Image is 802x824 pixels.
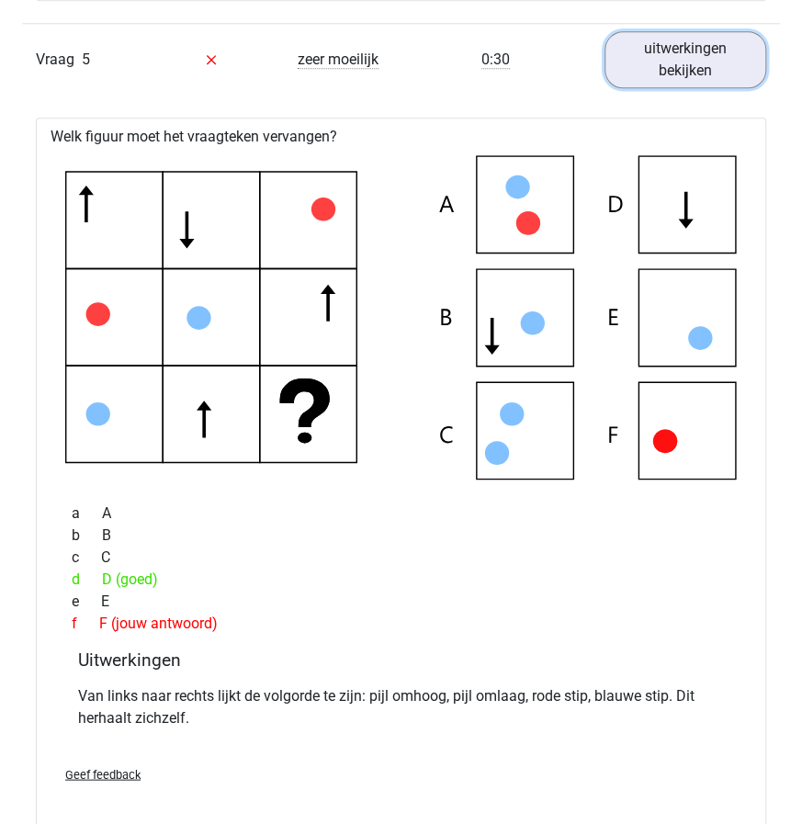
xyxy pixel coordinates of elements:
[72,590,101,612] span: e
[72,502,102,524] span: a
[36,49,82,71] span: Vraag
[72,524,102,546] span: b
[298,51,378,69] span: zeer moeilijk
[78,649,725,670] h4: Uitwerkingen
[58,502,744,524] div: A
[58,546,744,568] div: C
[58,612,744,634] div: F (jouw antwoord)
[481,51,510,69] span: 0:30
[58,568,744,590] div: D (goed)
[65,767,141,781] span: Geef feedback
[72,612,99,634] span: f
[72,546,101,568] span: c
[58,524,744,546] div: B
[58,590,744,612] div: E
[72,568,102,590] span: d
[78,684,725,728] p: Van links naar rechts lijkt de volgorde te zijn: pijl omhoog, pijl omlaag, rode stip, blauwe stip...
[604,31,766,88] a: uitwerkingen bekijken
[82,51,90,68] span: 5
